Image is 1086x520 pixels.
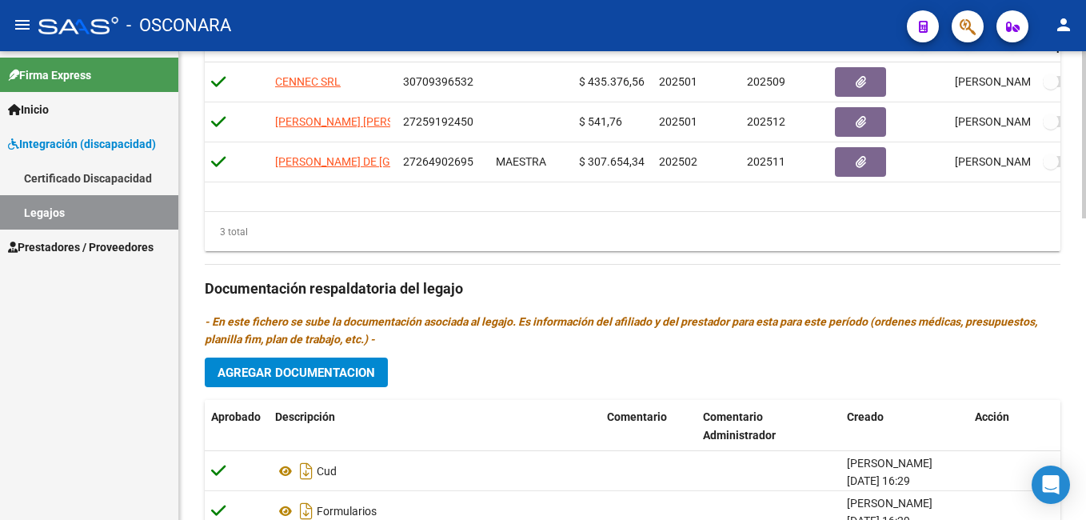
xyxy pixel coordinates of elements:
span: Comentario [607,410,667,423]
span: [PERSON_NAME] [DATE] [955,75,1080,88]
button: Agregar Documentacion [205,358,388,387]
span: 202501 [659,75,697,88]
datatable-header-cell: Comentario [601,400,697,453]
i: - En este fichero se sube la documentación asociada al legajo. Es información del afiliado y del ... [205,315,1037,346]
datatable-header-cell: Creado [840,400,968,453]
span: [PERSON_NAME] DE [GEOGRAPHIC_DATA] [275,155,487,168]
span: Comentario Administrador [703,410,776,442]
span: 202502 [659,155,697,168]
span: 27264902695 [403,155,473,168]
span: Firma Express [8,66,91,84]
datatable-header-cell: Comentario Administrador [697,400,840,453]
span: 202509 [747,75,785,88]
span: 202512 [747,115,785,128]
mat-icon: menu [13,15,32,34]
span: MAESTRA [496,155,546,168]
span: [DATE] 16:29 [847,474,910,487]
span: $ 435.376,56 [579,75,645,88]
span: $ 307.654,34 [579,155,645,168]
mat-icon: person [1054,15,1073,34]
datatable-header-cell: Acción [968,400,1048,453]
span: $ 541,76 [579,115,622,128]
span: Descripción [275,410,335,423]
span: 202501 [659,115,697,128]
datatable-header-cell: Descripción [269,400,601,453]
span: 27259192450 [403,115,473,128]
div: 3 total [205,223,248,241]
span: CENNEC SRL [275,75,341,88]
span: [PERSON_NAME] [847,497,932,510]
span: 30709396532 [403,75,473,88]
h3: Documentación respaldatoria del legajo [205,278,1060,300]
span: [PERSON_NAME] [DATE] [955,155,1080,168]
span: Inicio [8,101,49,118]
datatable-header-cell: Aprobado [205,400,269,453]
span: Creado [847,410,884,423]
div: Cud [275,458,594,484]
span: Aprobado [211,410,261,423]
span: Agregar Documentacion [218,366,375,380]
div: Open Intercom Messenger [1032,466,1070,504]
span: [PERSON_NAME] [PERSON_NAME] [275,115,449,128]
span: [PERSON_NAME] [DATE] [955,115,1080,128]
span: Integración (discapacidad) [8,135,156,153]
span: 202511 [747,155,785,168]
span: - OSCONARA [126,8,231,43]
span: [PERSON_NAME] [847,457,932,470]
span: Acción [975,410,1009,423]
span: Prestadores / Proveedores [8,238,154,256]
i: Descargar documento [296,458,317,484]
